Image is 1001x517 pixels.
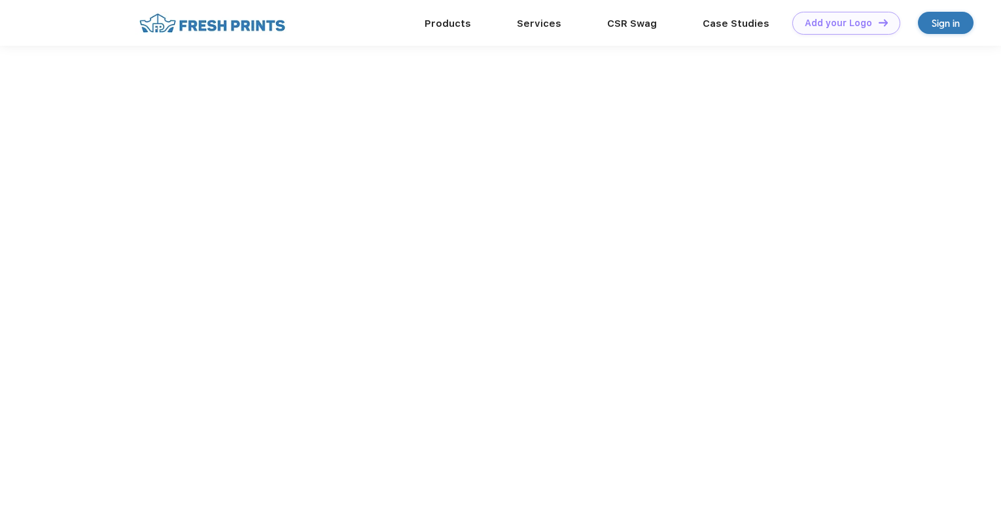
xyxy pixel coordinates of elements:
a: Products [425,18,471,29]
a: CSR Swag [607,18,657,29]
a: Services [517,18,561,29]
div: Sign in [932,16,960,31]
img: fo%20logo%202.webp [135,12,289,35]
div: Add your Logo [805,18,872,29]
a: Sign in [918,12,974,34]
img: DT [879,19,888,26]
